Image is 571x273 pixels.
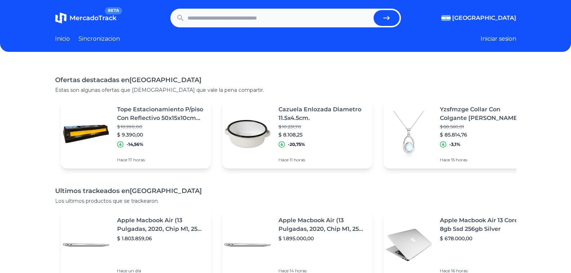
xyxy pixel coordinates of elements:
img: Featured image [384,109,434,159]
p: Estas son algunas ofertas que [DEMOGRAPHIC_DATA] que vale la pena compartir. [55,86,516,94]
p: Cazuela Enlozada Diametro 11.5x4.5cm. [278,105,366,122]
img: Featured image [61,220,111,270]
p: $ 1.895.000,00 [278,235,366,242]
p: Yzsfmzge Collar Con Colgante [PERSON_NAME] Lunar De Ópalo Para Y [440,105,528,122]
p: $ 678.000,00 [440,235,528,242]
img: Argentina [441,15,451,21]
p: Hace 11 horas [278,157,366,163]
p: $ 85.814,76 [440,131,528,138]
p: $ 88.560,01 [440,124,528,130]
p: $ 1.803.859,06 [117,235,205,242]
p: Hace 17 horas [117,157,205,163]
span: [GEOGRAPHIC_DATA] [452,14,516,22]
p: -3,1% [449,142,460,147]
p: Apple Macbook Air (13 Pulgadas, 2020, Chip M1, 256 Gb De Ssd, 8 Gb De Ram) - Plata [278,216,366,233]
p: Los ultimos productos que se trackearon. [55,197,516,205]
p: $ 10.231,70 [278,124,366,130]
p: -20,75% [288,142,305,147]
span: BETA [105,7,122,14]
img: MercadoTrack [55,12,67,24]
a: Featured imageCazuela Enlozada Diametro 11.5x4.5cm.$ 10.231,70$ 8.108,25-20,75%Hace 11 horas [222,99,372,169]
p: $ 9.390,00 [117,131,205,138]
img: Featured image [222,220,273,270]
a: Sincronizacion [79,35,120,43]
h1: Ofertas destacadas en [GEOGRAPHIC_DATA] [55,75,516,85]
span: MercadoTrack [70,14,116,22]
p: $ 8.108,25 [278,131,366,138]
a: Featured imageTope Estacionamiento P/piso Con Reflectivo 50x15x10cm 3.6 Kg Color Negro$ 10.990,00... [61,99,211,169]
a: Inicio [55,35,70,43]
p: Apple Macbook Air 13 Core I5 8gb Ssd 256gb Silver [440,216,528,233]
p: Tope Estacionamiento P/piso Con Reflectivo 50x15x10cm 3.6 Kg Color Negro [117,105,205,122]
button: [GEOGRAPHIC_DATA] [441,14,516,22]
p: Apple Macbook Air (13 Pulgadas, 2020, Chip M1, 256 Gb De Ssd, 8 Gb De Ram) - Plata [117,216,205,233]
p: -14,56% [126,142,143,147]
img: Featured image [384,220,434,270]
h1: Ultimos trackeados en [GEOGRAPHIC_DATA] [55,186,516,196]
img: Featured image [61,109,111,159]
img: Featured image [222,109,273,159]
p: Hace 15 horas [440,157,528,163]
a: MercadoTrackBETA [55,12,116,24]
a: Featured imageYzsfmzge Collar Con Colgante [PERSON_NAME] Lunar De Ópalo Para Y$ 88.560,01$ 85.814... [384,99,534,169]
p: $ 10.990,00 [117,124,205,130]
button: Iniciar sesion [481,35,516,43]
